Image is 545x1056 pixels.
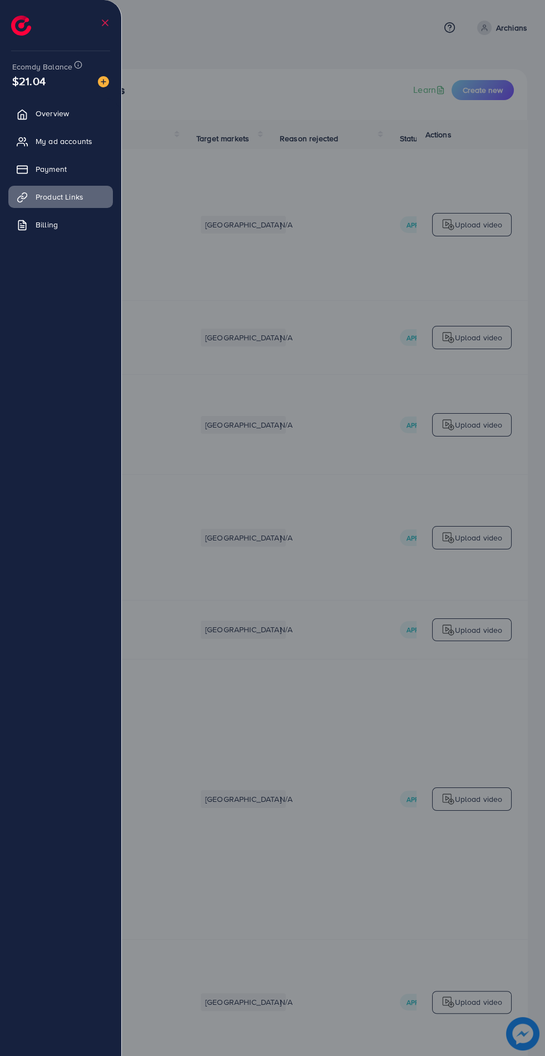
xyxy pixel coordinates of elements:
span: Overview [36,108,69,119]
span: Payment [36,163,67,175]
span: Product Links [36,191,83,202]
a: Payment [8,158,113,180]
a: My ad accounts [8,130,113,152]
span: $21.04 [12,73,46,89]
a: Overview [8,102,113,125]
a: Billing [8,214,113,236]
span: My ad accounts [36,136,92,147]
span: Ecomdy Balance [12,61,72,72]
img: image [98,76,109,87]
img: logo [11,16,31,36]
span: Billing [36,219,58,230]
a: Product Links [8,186,113,208]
